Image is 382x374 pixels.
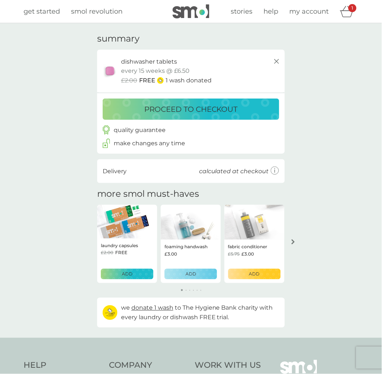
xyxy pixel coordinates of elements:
[109,360,188,371] h4: Company
[24,6,60,17] a: get started
[290,7,329,15] span: my account
[165,243,208,250] p: foaming handwash
[166,76,212,85] p: 1 wash donated
[121,66,190,76] p: every 15 weeks @ £6.50
[249,271,260,278] p: ADD
[139,76,155,85] span: FREE
[101,269,153,279] button: ADD
[165,251,177,258] span: £3.00
[114,125,166,135] p: quality guarantee
[231,7,253,15] span: stories
[101,249,113,256] span: £2.00
[195,360,261,371] h4: Work With Us
[340,4,358,19] div: basket
[228,251,240,258] span: £5.75
[121,303,279,322] p: we to The Hygiene Bank charity with every laundry or dishwash FREE trial.
[121,57,177,67] p: dishwasher tablets
[242,251,254,258] span: £3.00
[228,269,281,279] button: ADD
[121,76,137,85] span: £2.00
[24,7,60,15] span: get started
[71,7,123,15] span: smol revolution
[290,6,329,17] a: my account
[103,167,127,176] p: Delivery
[131,304,173,311] span: donate 1 wash
[264,6,279,17] a: help
[115,249,127,256] span: FREE
[24,360,102,371] h4: Help
[173,4,209,18] img: smol
[231,6,253,17] a: stories
[264,7,279,15] span: help
[103,99,279,120] button: proceed to checkout
[114,139,185,148] p: make changes any time
[101,242,138,249] p: laundry capsules
[97,33,139,44] h3: summary
[71,6,123,17] a: smol revolution
[165,269,217,279] button: ADD
[122,271,132,278] p: ADD
[97,189,199,199] h2: more smol must-haves
[144,103,238,115] p: proceed to checkout
[185,271,196,278] p: ADD
[199,167,269,176] p: calculated at checkout
[228,243,268,250] p: fabric conditioner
